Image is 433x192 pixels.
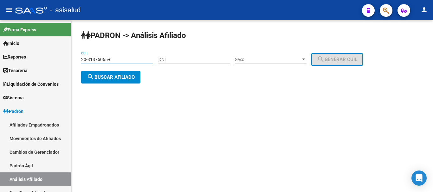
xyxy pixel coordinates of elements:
span: Padrón [3,108,23,115]
div: | [158,57,368,62]
span: Sistema [3,94,24,101]
span: Tesorería [3,67,28,74]
strong: PADRON -> Análisis Afiliado [81,31,186,40]
mat-icon: person [420,6,428,14]
mat-icon: menu [5,6,13,14]
button: Generar CUIL [311,53,363,66]
button: Buscar afiliado [81,71,140,84]
span: Liquidación de Convenios [3,81,59,88]
div: Open Intercom Messenger [411,170,427,186]
span: - asisalud [50,3,81,17]
mat-icon: search [317,55,325,63]
span: Generar CUIL [317,57,357,62]
span: Inicio [3,40,19,47]
span: Buscar afiliado [87,74,135,80]
span: Firma Express [3,26,36,33]
mat-icon: search [87,73,94,81]
span: Sexo [235,57,301,62]
span: Reportes [3,53,26,60]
